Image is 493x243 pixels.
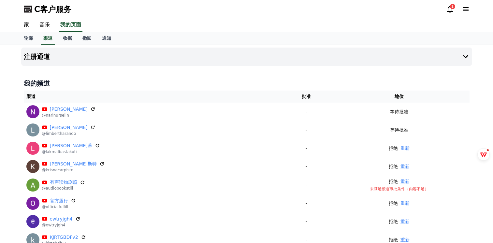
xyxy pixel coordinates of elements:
font: 批准 [302,94,311,99]
img: 拉克马尔·巴斯塔科蒂 [26,142,39,155]
p: - [286,127,326,134]
p: - [286,163,326,170]
font: 轮廓 [24,36,33,41]
a: 1 [446,5,454,13]
p: - [286,218,326,225]
a: 撤回 [77,32,97,45]
button: 重新 [400,218,410,225]
button: 重新 [400,145,410,152]
p: 拒绝 [389,178,398,185]
a: 家 [19,18,34,32]
p: @limbertharando [42,131,95,136]
p: @ewtryjgh4 [42,222,80,228]
p: @lakmalbastakoti [42,149,100,154]
img: 有声读物剧照 [26,179,39,192]
img: 官方履行 [26,197,39,210]
p: @krisnacarpiste [42,167,105,173]
a: 通知 [97,32,116,45]
p: 等待批准 [390,108,408,115]
h4: 注册通道 [24,53,50,60]
font: 渠道 [26,94,36,99]
font: 渠道 [43,36,52,41]
p: 拒绝 [389,200,398,207]
p: - [286,181,326,188]
button: 重新 [400,178,410,185]
a: [PERSON_NAME] [50,124,88,131]
a: 收据 [58,32,77,45]
a: [PERSON_NAME]蒂 [50,142,92,149]
a: 有声读物剧照 [50,179,77,186]
p: @audiobookstill [42,186,85,191]
a: C客户服务 [24,4,71,14]
font: 撤回 [82,36,92,41]
font: 收据 [63,36,72,41]
p: @narinurselin [42,113,95,118]
a: 轮廓 [19,32,38,45]
p: 拒绝 [389,218,398,225]
p: - [286,200,326,207]
span: C客户服务 [34,4,71,14]
a: 渠道 [41,32,55,45]
h4: 我的频道 [24,79,470,88]
p: - [286,145,326,152]
p: 未满足频道审批条件（内容不足） [332,186,467,192]
font: 通知 [102,36,111,41]
p: - [286,108,326,115]
p: 拒绝 [389,145,398,152]
p: 等待批准 [390,127,408,134]
a: [PERSON_NAME]斯特 [50,161,97,167]
a: ewtryjgh4 [50,216,73,222]
a: 官方履行 [50,197,68,204]
p: @officialfulfill [42,204,76,209]
a: KJRTGBDFv2 [50,234,78,241]
a: [PERSON_NAME] [50,106,88,113]
img: 克里斯娜·卡皮斯特 [26,160,39,173]
font: 地位 [395,94,404,99]
img: 林伯斯·阿兰多 [26,123,39,136]
a: 音乐 [34,18,55,32]
button: 重新 [400,163,410,170]
button: 注册通道 [21,48,472,66]
p: 拒绝 [389,163,398,170]
button: 重新 [400,200,410,207]
div: 1 [450,4,455,9]
a: 我的页面 [59,18,82,32]
img: 纳里·努尔塞林 [26,105,39,118]
img: ewtryjgh4 [26,215,39,228]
